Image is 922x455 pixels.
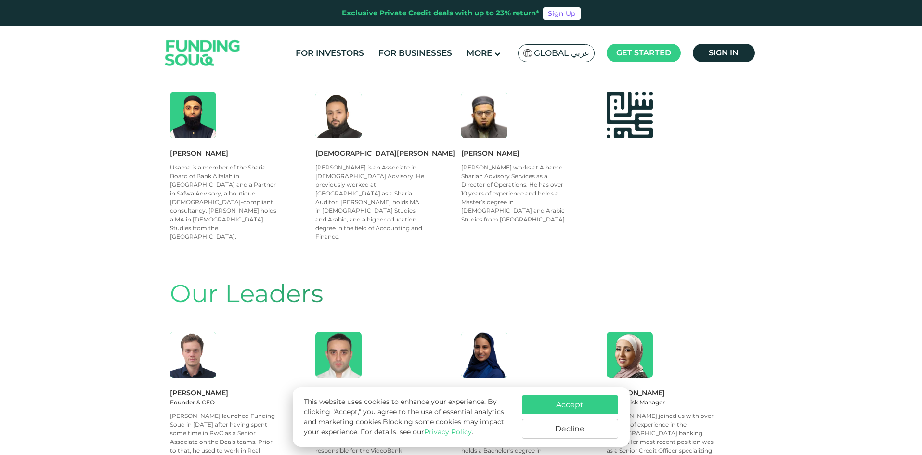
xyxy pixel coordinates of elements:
span: Global عربي [534,48,589,59]
div: [DEMOGRAPHIC_DATA][PERSON_NAME] [315,148,461,158]
span: Our Leaders [170,278,323,309]
img: Logo [156,29,250,78]
a: Sign in [693,44,755,62]
div: [PERSON_NAME] [461,148,607,158]
div: [PERSON_NAME] [607,388,753,398]
a: For Businesses [376,45,455,61]
a: For Investors [293,45,366,61]
span: More [467,48,492,58]
img: Member Image [170,332,216,378]
img: Member Image [607,92,653,138]
div: [PERSON_NAME] [170,148,316,158]
button: Accept [522,395,618,414]
div: Credit Risk Manager [607,398,753,407]
img: Member Image [607,332,653,378]
button: Decline [522,419,618,439]
img: Member Image [315,332,362,378]
a: Privacy Policy [424,428,472,436]
div: Founder & CEO [170,398,316,407]
div: Exclusive Private Credit deals with up to 23% return* [342,8,539,19]
img: Member Image [461,92,507,138]
a: Sign Up [543,7,581,20]
p: [PERSON_NAME] is an Associate in [DEMOGRAPHIC_DATA] Advisory. He previously worked at [GEOGRAPHIC... [315,163,425,241]
p: This website uses cookies to enhance your experience. By clicking "Accept," you agree to the use ... [304,397,512,437]
div: [PERSON_NAME] [170,388,316,398]
img: Member Image [170,92,216,138]
span: Get started [616,48,671,57]
span: Blocking some cookies may impact your experience. [304,417,504,436]
p: Usama is a member of the Sharia Board of Bank Alfalah in [GEOGRAPHIC_DATA] and a Partner in Safwa... [170,163,279,241]
img: Member Image [315,92,362,138]
img: SA Flag [523,49,532,57]
img: Member Image [461,332,507,378]
p: [PERSON_NAME] works at Alhamd Shariah Advisory Services as a Director of Operations. He has over ... [461,163,571,224]
span: Sign in [709,48,739,57]
span: For details, see our . [361,428,473,436]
